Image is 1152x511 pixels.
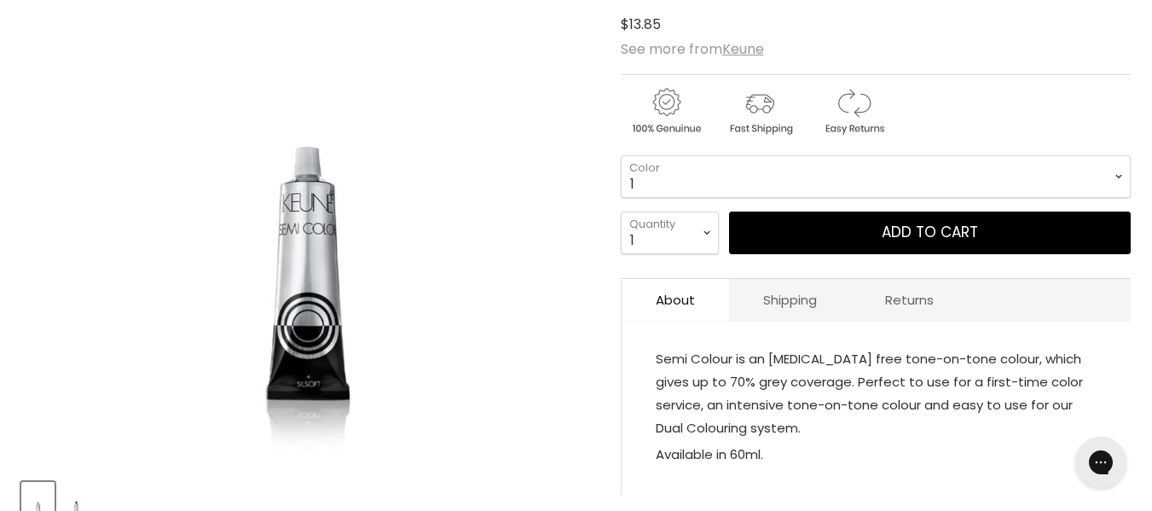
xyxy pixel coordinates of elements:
[722,39,764,59] a: Keune
[621,39,764,59] span: See more from
[656,445,763,463] span: Available in 60ml.
[1067,431,1135,494] iframe: Gorgias live chat messenger
[729,212,1131,254] button: Add to cart
[621,15,661,34] span: $13.85
[656,350,1083,437] span: Semi Colour is an [MEDICAL_DATA] free tone-on-tone colour, which gives up to 70% grey coverage. P...
[851,279,968,321] a: Returns
[808,85,899,137] img: returns.gif
[621,212,719,254] select: Quantity
[882,222,978,242] span: Add to cart
[621,85,711,137] img: genuine.gif
[715,85,805,137] img: shipping.gif
[622,279,729,321] a: About
[729,279,851,321] a: Shipping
